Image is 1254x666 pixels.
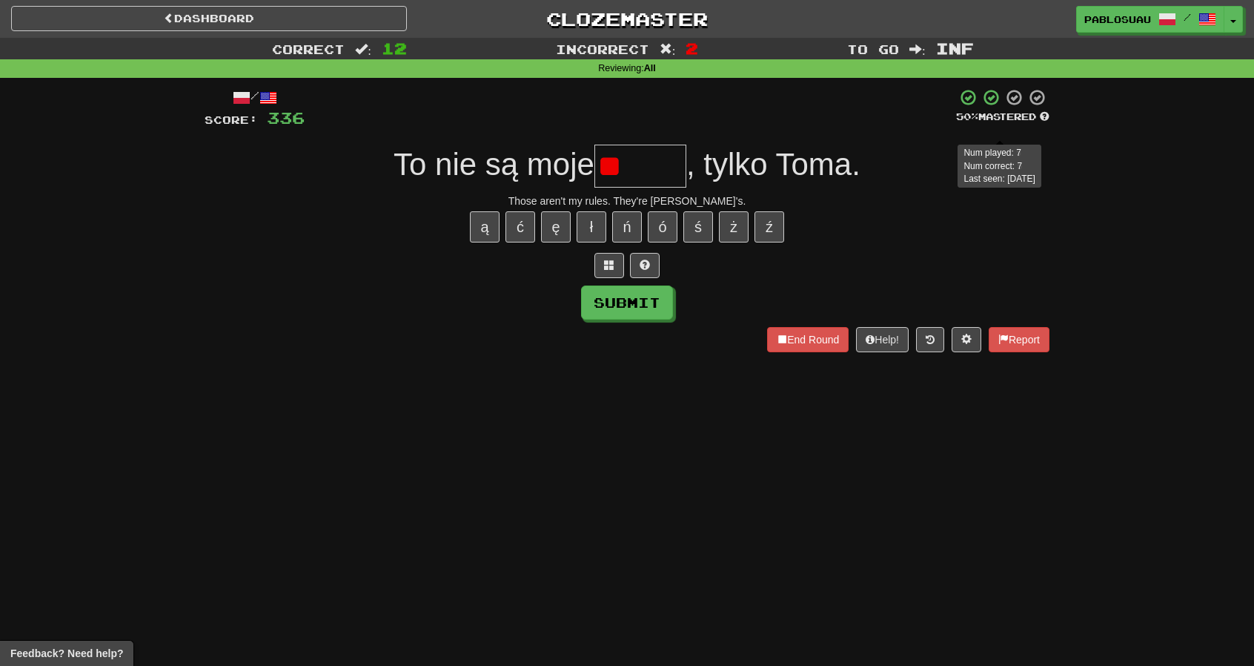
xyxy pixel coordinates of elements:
span: Last seen: [DATE] [963,174,1035,184]
span: pablosuau [1084,13,1151,26]
button: ó [648,211,677,243]
button: ń [612,211,642,243]
span: Incorrect [556,42,649,56]
a: Clozemaster [429,6,825,32]
span: Score: [205,113,258,126]
button: ł [577,211,606,243]
button: Submit [581,286,673,320]
button: Switch sentence to multiple choice alt+p [594,253,624,278]
span: / [1184,12,1191,22]
span: 2 [686,39,698,57]
span: To nie są moje [394,147,594,182]
button: Round history (alt+y) [916,327,944,352]
button: ć [505,211,535,243]
div: Those aren't my rules. They're [PERSON_NAME]'s. [205,194,1049,208]
button: ą [470,211,500,243]
button: Help! [856,327,909,352]
strong: All [644,63,656,73]
span: , tylko Toma. [686,147,860,182]
button: ż [719,211,749,243]
span: Open feedback widget [10,646,123,661]
span: : [909,43,926,56]
button: End Round [767,327,849,352]
span: 12 [382,39,407,57]
div: Mastered [956,111,1049,124]
span: Correct [272,42,345,56]
span: To go [847,42,899,56]
span: : [660,43,676,56]
button: ś [683,211,713,243]
span: 50 % [956,111,978,122]
span: Inf [936,39,974,57]
button: ę [541,211,571,243]
button: ź [754,211,784,243]
button: Report [989,327,1049,352]
span: : [355,43,371,56]
span: Num correct: 7 [963,161,1022,171]
div: / [205,88,305,107]
span: 336 [267,108,305,127]
a: pablosuau / [1076,6,1224,33]
a: Dashboard [11,6,407,31]
span: Num played: 7 [963,148,1021,158]
button: Single letter hint - you only get 1 per sentence and score half the points! alt+h [630,253,660,278]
